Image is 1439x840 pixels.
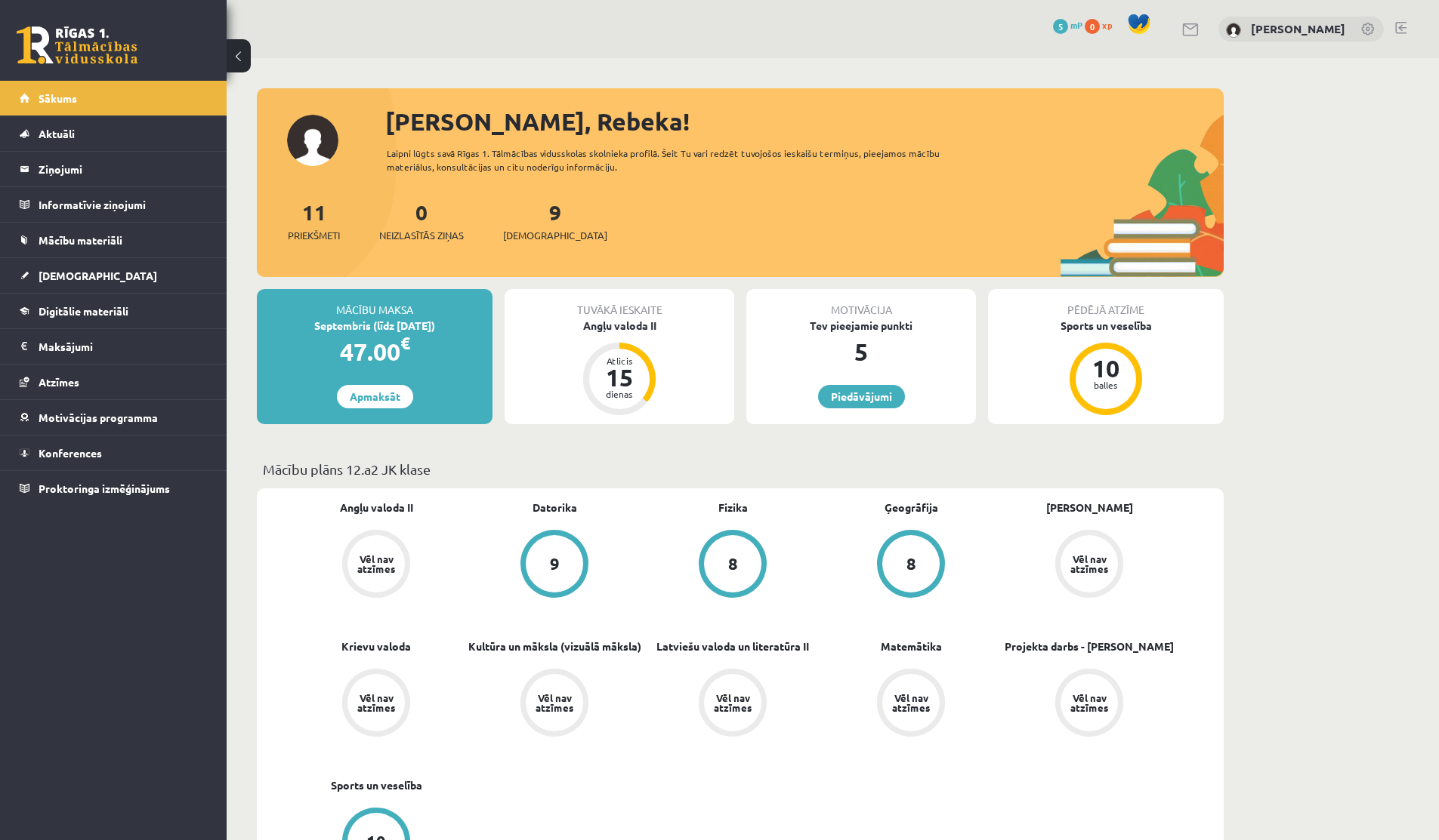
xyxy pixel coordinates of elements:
[533,693,576,712] div: Vēl nav atzīmes
[39,411,158,424] span: Motivācijas programma
[39,152,208,186] legend: Ziņojumi
[746,334,976,370] div: 5
[39,269,157,282] span: [DEMOGRAPHIC_DATA]
[340,500,413,515] a: Angļu valoda II
[355,693,397,712] div: Vēl nav atzīmes
[1251,21,1345,36] a: [PERSON_NAME]
[988,318,1224,334] div: Sports un veselība
[597,356,642,365] div: Atlicis
[20,116,208,151] a: Aktuāli
[505,289,734,318] div: Tuvākā ieskaite
[746,318,976,334] div: Tev pieejamie punkti
[1000,530,1178,601] a: Vēl nav atzīmes
[890,693,932,712] div: Vēl nav atzīmes
[644,669,822,740] a: Vēl nav atzīmes
[885,500,938,515] a: Ģeogrāfija
[468,638,641,654] a: Kultūra un māksla (vizuālā māksla)
[288,228,340,243] span: Priekšmeti
[20,400,208,435] a: Motivācijas programma
[505,318,734,417] a: Angļu valoda II Atlicis 15 dienas
[1083,380,1129,389] div: balles
[20,152,208,186] a: Ziņojumi
[387,146,967,174] div: Laipni lūgts savā Rīgas 1. Tālmācības vidusskolas skolnieka profilā. Šeit Tu vari redzēt tuvojošo...
[20,258,208,293] a: [DEMOGRAPHIC_DATA]
[644,530,822,601] a: 8
[20,223,208,257] a: Mācību materiāli
[20,294,208,328] a: Digitālie materiāli
[20,81,208,115] a: Sākums
[465,530,644,601] a: 9
[39,329,208,364] legend: Maksājumi
[503,228,607,243] span: [DEMOGRAPHIC_DATA]
[355,554,397,574] div: Vēl nav atzīmes
[822,530,1000,601] a: 8
[881,638,942,654] a: Matemātika
[20,365,208,399] a: Atzīmes
[718,500,748,515] a: Fizika
[379,198,464,243] a: 0Neizlasītās ziņas
[656,638,809,654] a: Latviešu valoda un literatūra II
[257,334,493,370] div: 47.00
[341,638,411,654] a: Krievu valoda
[20,187,208,222] a: Informatīvie ziņojumi
[288,198,340,243] a: 11Priekšmeti
[1068,554,1110,574] div: Vēl nav atzīmes
[39,446,102,460] span: Konferences
[39,233,122,247] span: Mācību materiāli
[728,555,738,572] div: 8
[331,777,422,793] a: Sports un veselība
[379,228,464,243] span: Neizlasītās ziņas
[1070,19,1082,31] span: mP
[20,435,208,470] a: Konferences
[533,500,577,515] a: Datorika
[712,693,754,712] div: Vēl nav atzīmes
[1085,19,1119,31] a: 0 xp
[287,530,465,601] a: Vēl nav atzīmes
[597,389,642,398] div: dienas
[1046,500,1133,515] a: [PERSON_NAME]
[503,198,607,243] a: 9[DEMOGRAPHIC_DATA]
[263,459,1218,479] p: Mācību plāns 12.a2 JK klase
[1053,19,1068,34] span: 5
[1053,19,1082,31] a: 5 mP
[257,289,493,318] div: Mācību maksa
[1005,638,1174,654] a: Projekta darbs - [PERSON_NAME]
[17,26,137,64] a: Rīgas 1. Tālmācības vidusskola
[20,329,208,364] a: Maksājumi
[1226,23,1241,38] img: Rebeka Trofimova
[746,289,976,318] div: Motivācija
[1085,19,1100,34] span: 0
[20,471,208,506] a: Proktoringa izmēģinājums
[39,187,208,222] legend: Informatīvie ziņojumi
[1068,693,1110,712] div: Vēl nav atzīmes
[337,385,413,408] a: Apmaksāt
[505,318,734,334] div: Angļu valoda II
[597,365,642,389] div: 15
[39,375,79,389] span: Atzīmes
[906,555,916,572] div: 8
[818,385,905,408] a: Piedāvājumi
[550,555,560,572] div: 9
[988,318,1224,417] a: Sports un veselība 10 balles
[400,332,410,354] span: €
[39,91,77,105] span: Sākums
[287,669,465,740] a: Vēl nav atzīmes
[822,669,1000,740] a: Vēl nav atzīmes
[385,103,1224,140] div: [PERSON_NAME], Rebeka!
[257,318,493,334] div: Septembris (līdz [DATE])
[39,127,75,140] span: Aktuāli
[1102,19,1112,31] span: xp
[1000,669,1178,740] a: Vēl nav atzīmes
[988,289,1224,318] div: Pēdējā atzīme
[465,669,644,740] a: Vēl nav atzīmes
[39,482,170,495] span: Proktoringa izmēģinājums
[39,304,128,318] span: Digitālie materiāli
[1083,356,1129,380] div: 10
